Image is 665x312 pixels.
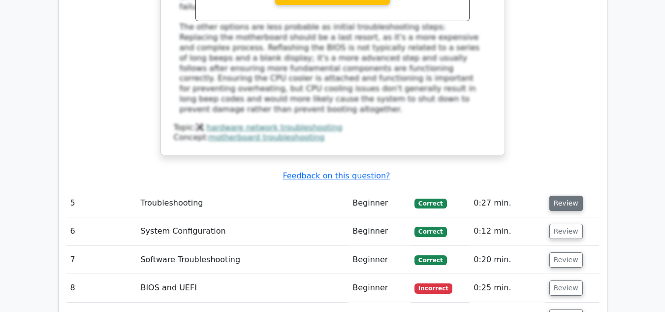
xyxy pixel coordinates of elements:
[414,199,446,208] span: Correct
[136,217,348,245] td: System Configuration
[348,274,411,302] td: Beginner
[470,274,545,302] td: 0:25 min.
[209,133,324,142] a: motherboard troubleshooting
[206,123,342,132] a: hardware network troubleshooting
[549,224,583,239] button: Review
[136,189,348,217] td: Troubleshooting
[348,246,411,274] td: Beginner
[66,274,137,302] td: 8
[470,217,545,245] td: 0:12 min.
[549,252,583,268] button: Review
[136,246,348,274] td: Software Troubleshooting
[414,227,446,237] span: Correct
[174,133,492,143] div: Concept:
[66,246,137,274] td: 7
[414,283,452,293] span: Incorrect
[348,217,411,245] td: Beginner
[174,123,492,133] div: Topic:
[470,189,545,217] td: 0:27 min.
[66,217,137,245] td: 6
[348,189,411,217] td: Beginner
[136,274,348,302] td: BIOS and UEFI
[66,189,137,217] td: 5
[414,255,446,265] span: Correct
[283,171,390,180] a: Feedback on this question?
[549,280,583,296] button: Review
[470,246,545,274] td: 0:20 min.
[549,196,583,211] button: Review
